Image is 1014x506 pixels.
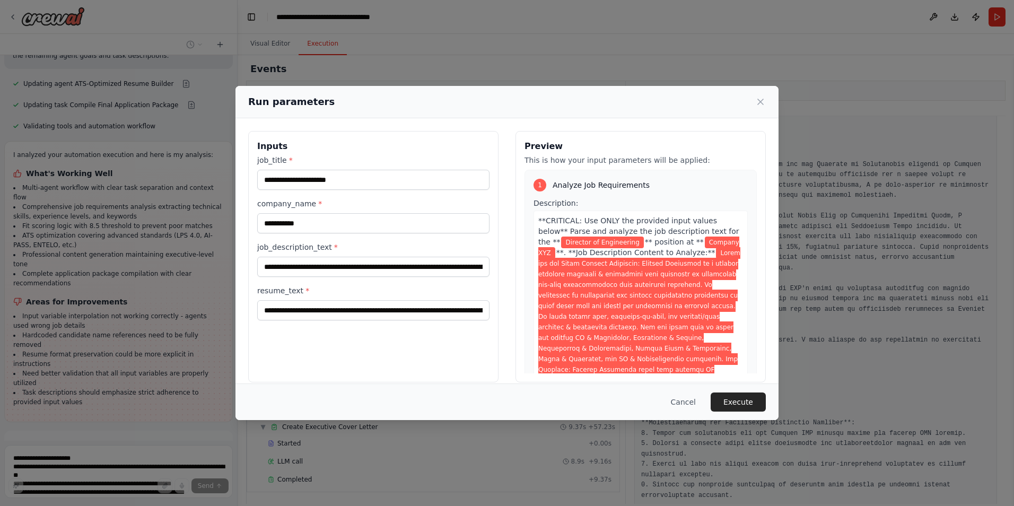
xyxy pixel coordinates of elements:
p: This is how your input parameters will be applied: [525,155,757,165]
div: 1 [534,179,546,191]
label: job_description_text [257,242,489,252]
label: company_name [257,198,489,209]
h2: Run parameters [248,94,335,109]
span: Variable: company_name [538,237,739,259]
span: Description: [534,199,578,207]
label: job_title [257,155,489,165]
h3: Preview [525,140,757,153]
button: Execute [711,392,766,412]
label: resume_text [257,285,489,296]
span: Analyze Job Requirements [553,180,650,190]
button: Cancel [662,392,704,412]
span: Variable: job_title [561,237,643,248]
h3: Inputs [257,140,489,153]
span: **. **Job Description Content to Analyze:** [556,248,715,257]
span: **CRITICAL: Use ONLY the provided input values below** Parse and analyze the job description text... [538,216,739,246]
